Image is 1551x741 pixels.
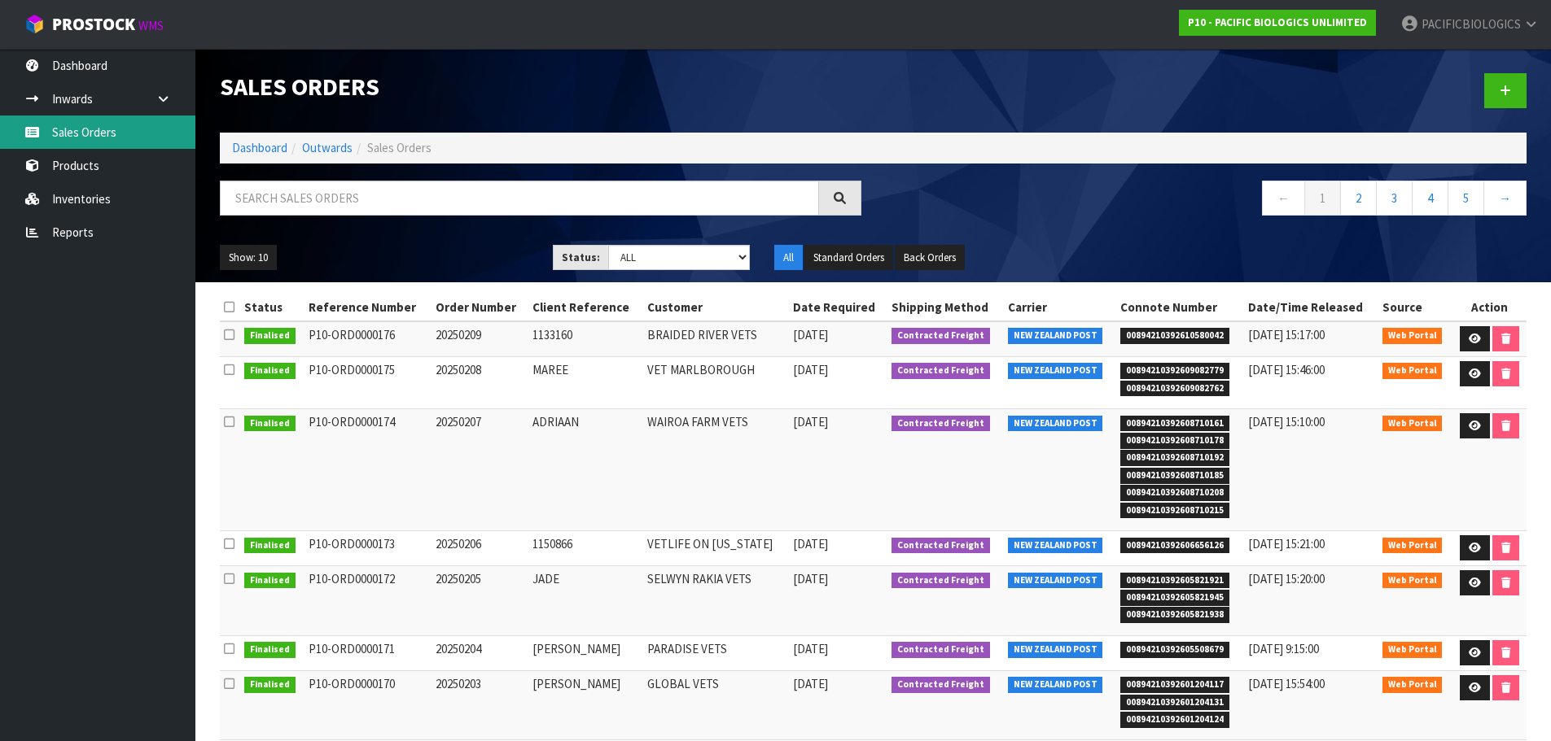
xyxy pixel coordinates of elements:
span: Finalised [244,677,296,693]
td: VETLIFE ON [US_STATE] [643,530,789,565]
span: [DATE] [793,414,828,429]
span: NEW ZEALAND POST [1008,642,1103,658]
span: 00894210392608710161 [1120,416,1229,432]
span: [DATE] 9:15:00 [1248,641,1319,656]
span: Sales Orders [367,140,432,155]
td: P10-ORD0000175 [305,356,431,408]
span: [DATE] [793,362,828,377]
span: 00894210392608710192 [1120,450,1229,466]
td: 20250206 [432,530,528,565]
span: 00894210392610580042 [1120,328,1229,344]
td: 1150866 [528,530,643,565]
td: 20250203 [432,670,528,740]
span: Web Portal [1382,363,1443,379]
h1: Sales Orders [220,73,861,100]
strong: Status: [562,251,600,264]
span: [DATE] [793,571,828,586]
span: [DATE] [793,641,828,656]
a: Outwards [302,140,353,155]
span: 00894210392605821938 [1120,607,1229,623]
span: [DATE] 15:54:00 [1248,676,1325,691]
span: 00894210392601204117 [1120,677,1229,693]
span: Contracted Freight [892,642,990,658]
span: 00894210392601204124 [1120,712,1229,728]
th: Reference Number [305,294,431,320]
a: 2 [1340,181,1377,216]
th: Source [1378,294,1452,320]
button: Standard Orders [804,245,893,271]
span: 00894210392606656126 [1120,538,1229,554]
span: Finalised [244,573,296,589]
td: 20250204 [432,635,528,670]
span: Finalised [244,642,296,658]
span: 00894210392605508679 [1120,642,1229,658]
span: Contracted Freight [892,538,990,554]
a: 3 [1376,181,1413,216]
span: Finalised [244,538,296,554]
button: Show: 10 [220,245,277,271]
td: 20250205 [432,565,528,635]
span: Contracted Freight [892,573,990,589]
button: All [774,245,803,271]
td: P10-ORD0000171 [305,635,431,670]
td: WAIROA FARM VETS [643,408,789,530]
span: Web Portal [1382,677,1443,693]
span: 00894210392601204131 [1120,695,1229,711]
td: BRAIDED RIVER VETS [643,321,789,356]
span: 00894210392608710185 [1120,468,1229,484]
a: 1 [1304,181,1341,216]
span: NEW ZEALAND POST [1008,538,1103,554]
small: WMS [138,18,164,33]
span: 00894210392609082779 [1120,363,1229,379]
span: [DATE] 15:20:00 [1248,571,1325,586]
th: Date/Time Released [1244,294,1378,320]
td: P10-ORD0000173 [305,530,431,565]
span: Finalised [244,416,296,432]
span: 00894210392605821921 [1120,573,1229,589]
td: MAREE [528,356,643,408]
span: NEW ZEALAND POST [1008,677,1103,693]
td: P10-ORD0000172 [305,565,431,635]
td: P10-ORD0000176 [305,321,431,356]
span: [DATE] 15:17:00 [1248,327,1325,342]
span: Web Portal [1382,416,1443,432]
th: Status [240,294,305,320]
span: 00894210392608710208 [1120,485,1229,501]
span: [DATE] 15:10:00 [1248,414,1325,429]
span: Finalised [244,328,296,344]
td: P10-ORD0000170 [305,670,431,740]
span: [DATE] [793,536,828,551]
span: Web Portal [1382,573,1443,589]
span: NEW ZEALAND POST [1008,416,1103,432]
td: 20250208 [432,356,528,408]
span: Web Portal [1382,328,1443,344]
span: [DATE] 15:46:00 [1248,362,1325,377]
span: Contracted Freight [892,328,990,344]
span: 00894210392609082762 [1120,381,1229,397]
span: 00894210392608710178 [1120,433,1229,449]
td: PARADISE VETS [643,635,789,670]
td: 1133160 [528,321,643,356]
th: Action [1452,294,1527,320]
span: ProStock [52,14,135,35]
th: Connote Number [1116,294,1244,320]
a: ← [1262,181,1305,216]
span: Contracted Freight [892,363,990,379]
button: Back Orders [895,245,965,271]
td: SELWYN RAKIA VETS [643,565,789,635]
span: PACIFICBIOLOGICS [1422,16,1521,32]
td: P10-ORD0000174 [305,408,431,530]
th: Carrier [1004,294,1116,320]
span: Finalised [244,363,296,379]
input: Search sales orders [220,181,819,216]
td: [PERSON_NAME] [528,670,643,740]
a: 5 [1448,181,1484,216]
span: NEW ZEALAND POST [1008,328,1103,344]
td: GLOBAL VETS [643,670,789,740]
td: ADRIAAN [528,408,643,530]
th: Client Reference [528,294,643,320]
th: Order Number [432,294,528,320]
span: NEW ZEALAND POST [1008,573,1103,589]
a: Dashboard [232,140,287,155]
img: cube-alt.png [24,14,45,34]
